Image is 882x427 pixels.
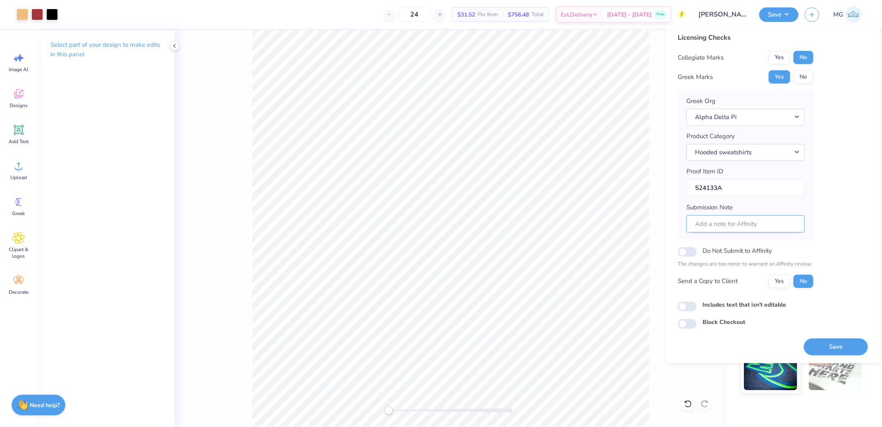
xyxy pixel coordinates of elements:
span: Image AI [9,66,29,73]
span: MG [833,10,843,19]
button: No [794,51,813,64]
button: Yes [769,70,790,84]
span: Decorate [9,289,29,295]
input: – – [398,7,430,22]
label: Submission Note [686,203,733,212]
img: Water based Ink [809,349,862,390]
button: Save [804,338,868,355]
span: Upload [10,174,27,181]
div: Greek Marks [678,72,713,82]
label: Includes text that isn't editable [703,300,786,309]
span: Clipart & logos [5,246,32,259]
label: Proof Item ID [686,167,723,176]
span: $31.52 [457,10,475,19]
div: Licensing Checks [678,33,813,43]
a: MG [829,6,865,23]
span: Designs [10,102,28,109]
label: Do Not Submit to Affinity [703,245,772,256]
label: Product Category [686,132,735,141]
div: Collegiate Marks [678,53,724,62]
button: Hooded sweatshirts [686,144,805,161]
span: Per Item [478,10,498,19]
p: The changes are too minor to warrant an Affinity review. [678,260,813,269]
span: [DATE] - [DATE] [607,10,652,19]
span: Add Text [9,138,29,145]
span: Total [531,10,544,19]
div: Send a Copy to Client [678,276,738,286]
img: Glow in the Dark Ink [744,349,797,390]
button: Yes [769,274,790,288]
input: Untitled Design [692,6,753,23]
strong: Need help? [30,401,60,409]
button: No [794,274,813,288]
button: No [794,70,813,84]
span: Est. Delivery [561,10,592,19]
button: Yes [769,51,790,64]
span: Greek [12,210,25,217]
p: Select part of your design to make edits in this panel [50,40,161,59]
input: Add a note for Affinity [686,215,805,233]
span: Free [657,12,664,17]
img: Michael Galon [845,6,862,23]
button: Alpha Delta Pi [686,108,805,125]
button: Save [759,7,798,22]
span: $756.48 [508,10,529,19]
label: Block Checkout [703,318,745,326]
div: Accessibility label [385,406,393,415]
label: Greek Org [686,96,715,106]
